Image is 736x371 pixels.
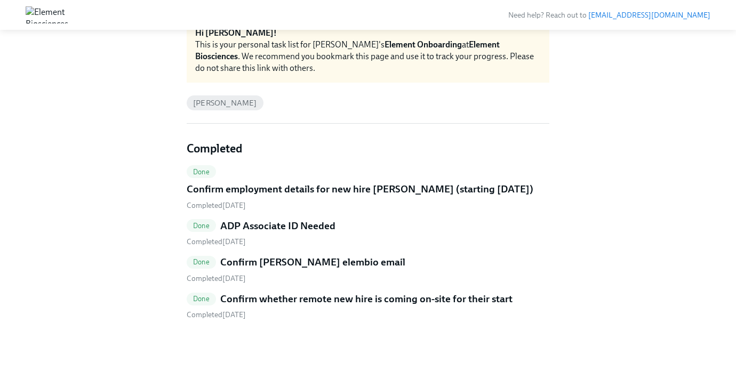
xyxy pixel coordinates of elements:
span: Done [187,222,216,230]
strong: Element Onboarding [385,39,462,50]
span: Monday, July 28th 2025, 12:14 pm [187,201,246,210]
div: This is your personal task list for [PERSON_NAME]'s at . We recommend you bookmark this page and ... [195,39,541,74]
a: DoneConfirm employment details for new hire [PERSON_NAME] (starting [DATE]) Completed[DATE] [187,165,549,211]
span: Monday, August 11th 2025, 1:23 pm [187,274,246,283]
span: Monday, July 28th 2025, 12:15 pm [187,237,246,246]
span: Done [187,168,216,176]
a: [EMAIL_ADDRESS][DOMAIN_NAME] [588,11,710,20]
span: Wednesday, July 30th 2025, 12:21 pm [187,310,246,319]
h5: Confirm [PERSON_NAME] elembio email [220,255,405,269]
h4: Completed [187,141,549,157]
span: [PERSON_NAME] [187,99,263,107]
a: DoneConfirm whether remote new hire is coming on-site for their start Completed[DATE] [187,292,549,320]
a: DoneADP Associate ID Needed Completed[DATE] [187,219,549,247]
h5: Confirm employment details for new hire [PERSON_NAME] (starting [DATE]) [187,182,533,196]
span: Done [187,295,216,303]
a: DoneConfirm [PERSON_NAME] elembio email Completed[DATE] [187,255,549,284]
img: Element Biosciences [26,6,68,23]
strong: Hi [PERSON_NAME]! [195,28,277,38]
h5: ADP Associate ID Needed [220,219,335,233]
h5: Confirm whether remote new hire is coming on-site for their start [220,292,513,306]
span: Need help? Reach out to [508,11,710,20]
span: Done [187,258,216,266]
